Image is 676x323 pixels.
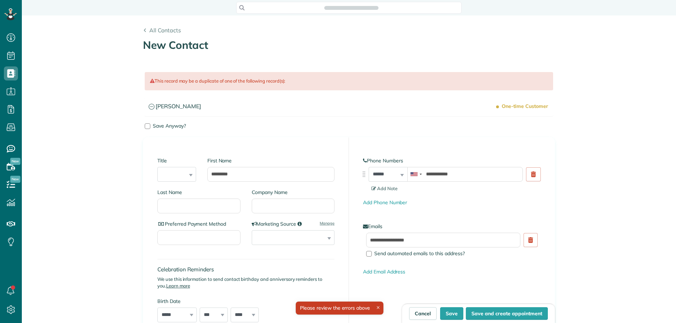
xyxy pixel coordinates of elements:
label: First Name [207,157,334,164]
span: Add Note [371,186,398,191]
a: All Contacts [143,26,181,34]
span: New [10,158,20,165]
span: Save Anyway? [153,123,186,129]
a: Add Email Address [363,269,405,275]
p: We use this information to send contact birthday and anniversary reminders to you. [157,276,334,289]
a: Add Phone Number [363,199,407,206]
img: drag_indicator-119b368615184ecde3eda3c64c821f6cf29d3e2b97b89ee44bc31753036683e5.png [360,170,368,178]
a: Learn more [166,283,190,289]
label: Preferred Payment Method [157,220,240,227]
span: Send automated emails to this address? [374,250,465,257]
a: Cancel [409,307,437,320]
label: Emails [363,223,540,230]
div: Please review the errors above [296,302,383,315]
label: Last Name [157,189,240,196]
span: New [10,176,20,183]
button: Save and create appointment [466,307,548,320]
span: All Contacts [149,27,181,34]
button: Save [440,307,463,320]
span: One-time Customer [497,101,551,113]
h4: Celebration Reminders [157,266,334,272]
label: Company Name [252,189,335,196]
div: This record may be a duplicate of one of the following record(s): [145,72,553,90]
div: United States: +1 [408,167,424,181]
label: Title [157,157,196,164]
a: [PERSON_NAME] [140,98,558,116]
span: Search ZenMaid… [331,4,371,11]
label: Phone Numbers [363,157,540,164]
label: Birth Date [157,298,275,305]
h1: New Contact [143,39,555,51]
a: Manage [320,220,334,226]
label: Marketing Source [252,220,335,227]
